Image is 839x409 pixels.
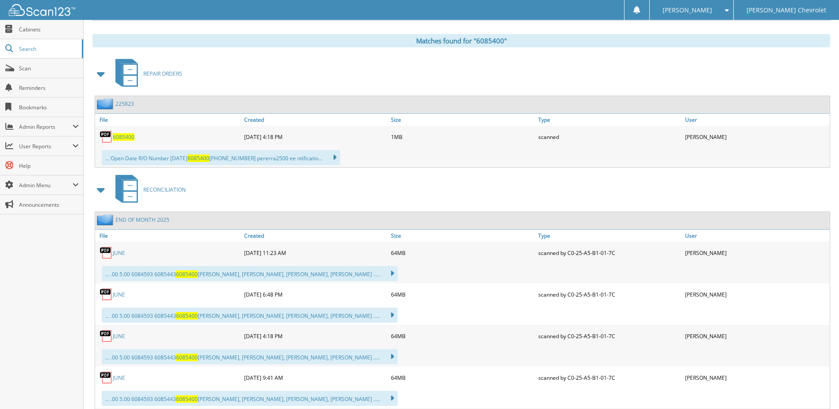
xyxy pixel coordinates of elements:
[389,327,536,345] div: 64MB
[113,133,134,141] a: 6085400
[97,214,115,225] img: folder2.png
[19,143,73,150] span: User Reports
[683,327,830,345] div: [PERSON_NAME]
[19,123,73,131] span: Admin Reports
[683,369,830,386] div: [PERSON_NAME]
[389,128,536,146] div: 1MB
[389,244,536,262] div: 64MB
[19,181,73,189] span: Admin Menu
[536,286,683,303] div: scanned by C0-25-A5-B1-01-7C
[19,65,79,72] span: Scan
[113,291,125,298] a: JUNE
[92,34,830,47] div: Matches found for "6085400"
[102,391,398,406] div: ... .00 5.00 6084593 6085443 [PERSON_NAME], [PERSON_NAME], [PERSON_NAME], [PERSON_NAME] .....
[102,266,398,281] div: ... .00 5.00 6084593 6085443 [PERSON_NAME], [PERSON_NAME], [PERSON_NAME], [PERSON_NAME] .....
[536,114,683,126] a: Type
[536,128,683,146] div: scanned
[176,312,198,320] span: 6085400
[536,369,683,386] div: scanned by C0-25-A5-B1-01-7C
[19,45,77,53] span: Search
[188,154,209,162] span: 6085400
[536,244,683,262] div: scanned by C0-25-A5-B1-01-7C
[100,130,113,143] img: PDF.png
[683,244,830,262] div: [PERSON_NAME]
[115,216,169,224] a: END OF MONTH 2025
[683,286,830,303] div: [PERSON_NAME]
[113,332,125,340] a: JUNE
[95,230,242,242] a: File
[100,371,113,384] img: PDF.png
[19,26,79,33] span: Cabinets
[100,329,113,343] img: PDF.png
[95,114,242,126] a: File
[113,374,125,382] a: JUNE
[110,56,182,91] a: REPAIR ORDERS
[19,84,79,92] span: Reminders
[389,114,536,126] a: Size
[143,70,182,77] span: REPAIR ORDERS
[747,8,826,13] span: [PERSON_NAME] Chevrolet
[19,162,79,170] span: Help
[663,8,712,13] span: [PERSON_NAME]
[97,98,115,109] img: folder2.png
[100,246,113,259] img: PDF.png
[795,367,839,409] iframe: Chat Widget
[115,100,134,108] a: 225823
[100,288,113,301] img: PDF.png
[102,349,398,364] div: ... .00 5.00 6084593 6085443 [PERSON_NAME], [PERSON_NAME], [PERSON_NAME], [PERSON_NAME] .....
[9,4,75,16] img: scan123-logo-white.svg
[389,230,536,242] a: Size
[242,286,389,303] div: [DATE] 6:48 PM
[683,114,830,126] a: User
[683,128,830,146] div: [PERSON_NAME]
[143,186,186,193] span: RECONCILIATION
[389,369,536,386] div: 64MB
[19,201,79,208] span: Announcements
[242,114,389,126] a: Created
[102,150,340,165] div: ... Open Date R/O Number [DATE] [PHONE_NUMBER] pererra2500 ee ntificatio...
[176,270,198,278] span: 6085400
[102,308,398,323] div: ... .00 5.00 6084593 6085443 [PERSON_NAME], [PERSON_NAME], [PERSON_NAME], [PERSON_NAME] .....
[113,249,125,257] a: JUNE
[176,354,198,361] span: 6085400
[242,244,389,262] div: [DATE] 11:23 AM
[176,395,198,403] span: 6085400
[242,128,389,146] div: [DATE] 4:18 PM
[536,327,683,345] div: scanned by C0-25-A5-B1-01-7C
[389,286,536,303] div: 64MB
[242,230,389,242] a: Created
[110,172,186,207] a: RECONCILIATION
[242,327,389,345] div: [DATE] 4:18 PM
[242,369,389,386] div: [DATE] 9:41 AM
[536,230,683,242] a: Type
[19,104,79,111] span: Bookmarks
[683,230,830,242] a: User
